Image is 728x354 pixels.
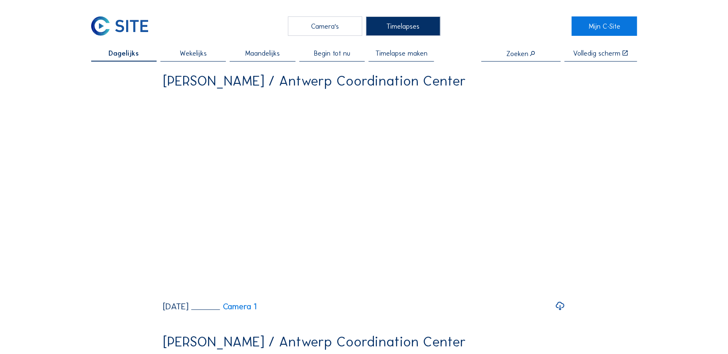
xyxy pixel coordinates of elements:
[91,16,148,35] img: C-SITE Logo
[91,16,157,35] a: C-SITE Logo
[314,50,350,56] span: Begin tot nu
[191,303,256,311] a: Camera 1
[163,74,466,88] div: [PERSON_NAME] / Antwerp Coordination Center
[163,302,189,311] div: [DATE]
[366,16,440,35] div: Timelapses
[571,16,637,35] a: Mijn C-Site
[163,335,466,349] div: [PERSON_NAME] / Antwerp Coordination Center
[180,50,207,56] span: Wekelijks
[163,94,566,295] video: Your browser does not support the video tag.
[108,50,139,56] span: Dagelijks
[573,50,620,56] div: Volledig scherm
[288,16,362,35] div: Camera's
[375,50,427,56] span: Timelapse maken
[245,50,280,56] span: Maandelijks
